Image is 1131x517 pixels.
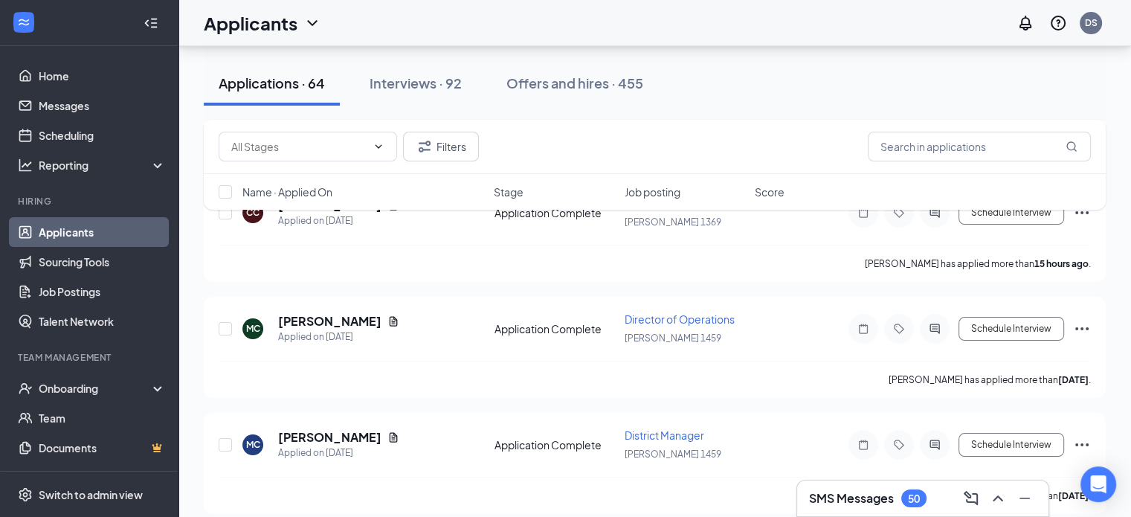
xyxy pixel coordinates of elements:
div: Hiring [18,195,163,208]
h1: Applicants [204,10,297,36]
input: All Stages [231,138,367,155]
div: Onboarding [39,381,153,396]
span: [PERSON_NAME] 1459 [625,449,721,460]
svg: Minimize [1016,489,1034,507]
svg: Analysis [18,158,33,173]
div: 50 [908,492,920,505]
span: [PERSON_NAME] 1369 [625,216,721,228]
button: ComposeMessage [959,487,983,510]
a: Home [39,61,166,91]
button: Schedule Interview [958,433,1064,457]
div: Applied on [DATE] [278,330,399,344]
span: District Manager [625,428,704,442]
svg: Ellipses [1073,436,1091,454]
svg: WorkstreamLogo [16,15,31,30]
div: Applied on [DATE] [278,446,399,460]
svg: Document [387,315,399,327]
div: Interviews · 92 [370,74,462,92]
svg: Tag [890,323,908,335]
svg: ChevronDown [373,141,384,152]
svg: Tag [890,439,908,451]
div: Application Complete [494,321,616,336]
svg: Collapse [144,16,158,30]
p: [PERSON_NAME] has applied more than . [865,257,1091,270]
a: Job Postings [39,277,166,306]
a: Sourcing Tools [39,247,166,277]
a: Applicants [39,217,166,247]
a: Messages [39,91,166,121]
svg: Document [387,431,399,443]
span: Name · Applied On [242,184,332,199]
b: [DATE] [1058,490,1089,501]
span: Score [755,184,784,199]
h5: [PERSON_NAME] [278,313,381,330]
svg: UserCheck [18,381,33,396]
svg: ChevronUp [989,489,1007,507]
b: [DATE] [1058,374,1089,385]
a: DocumentsCrown [39,433,166,463]
button: Minimize [1013,487,1037,510]
svg: Note [854,439,872,451]
b: 15 hours ago [1034,258,1089,269]
a: Team [39,403,166,433]
a: SurveysCrown [39,463,166,492]
button: ChevronUp [986,487,1010,510]
h3: SMS Messages [809,490,894,507]
svg: Filter [416,138,434,155]
button: Schedule Interview [958,317,1064,341]
input: Search in applications [868,132,1091,161]
div: Open Intercom Messenger [1080,466,1116,502]
svg: ActiveChat [926,323,944,335]
svg: ChevronDown [303,14,321,32]
svg: ComposeMessage [962,489,980,507]
div: DS [1085,16,1098,29]
h5: [PERSON_NAME] [278,429,381,446]
span: Job posting [625,184,680,199]
div: Offers and hires · 455 [506,74,643,92]
div: MC [246,322,260,335]
div: Applications · 64 [219,74,325,92]
div: MC [246,438,260,451]
div: Switch to admin view [39,487,143,502]
svg: QuestionInfo [1049,14,1067,32]
svg: Settings [18,487,33,502]
p: [PERSON_NAME] has applied more than . [889,373,1091,386]
a: Talent Network [39,306,166,336]
a: Scheduling [39,121,166,150]
span: Stage [494,184,523,199]
div: Application Complete [494,437,616,452]
div: Reporting [39,158,167,173]
svg: MagnifyingGlass [1066,141,1077,152]
svg: ActiveChat [926,439,944,451]
span: [PERSON_NAME] 1459 [625,333,721,344]
div: Team Management [18,351,163,364]
button: Filter Filters [403,132,479,161]
svg: Note [854,323,872,335]
svg: Ellipses [1073,320,1091,338]
svg: Notifications [1016,14,1034,32]
span: Director of Operations [625,312,735,326]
